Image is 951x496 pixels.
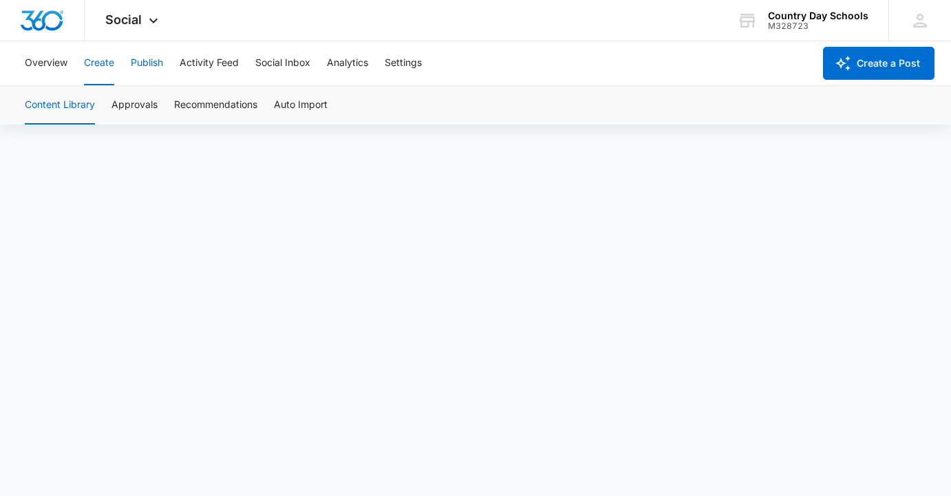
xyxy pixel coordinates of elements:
button: Create [84,41,114,85]
button: Publish [131,41,163,85]
button: Overview [25,41,67,85]
button: Auto Import [274,86,328,125]
span: Social [105,12,142,27]
button: Approvals [111,86,158,125]
button: Social Inbox [255,41,310,85]
button: Content Library [25,86,95,125]
button: Analytics [327,41,368,85]
button: Recommendations [174,86,257,125]
div: account id [768,21,868,31]
button: Settings [385,41,422,85]
div: account name [768,10,868,21]
button: Create a Post [823,47,934,80]
button: Activity Feed [180,41,239,85]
